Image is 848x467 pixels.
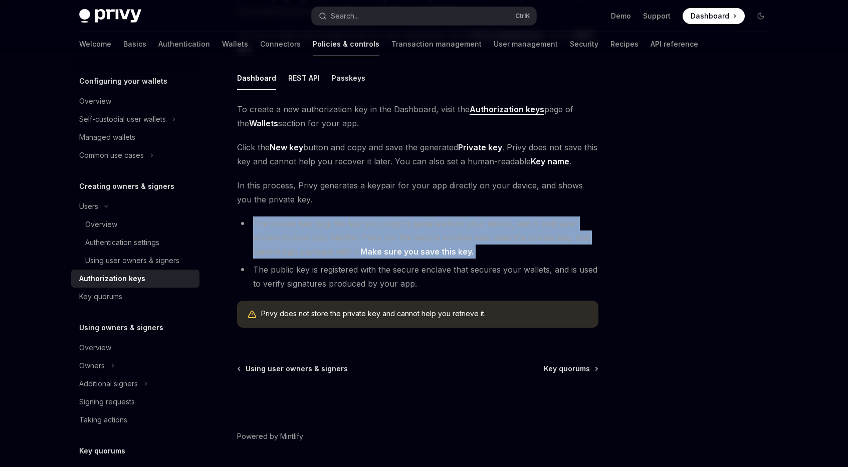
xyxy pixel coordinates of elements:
[71,339,199,357] a: Overview
[79,9,141,23] img: dark logo
[71,252,199,270] a: Using user owners & signers
[312,7,536,25] button: Search...CtrlK
[391,32,482,56] a: Transaction management
[237,178,598,206] span: In this process, Privy generates a keypair for your app directly on your device, and shows you th...
[85,218,117,230] div: Overview
[313,32,379,56] a: Policies & controls
[79,322,163,334] h5: Using owners & signers
[85,237,159,249] div: Authentication settings
[79,378,138,390] div: Additional signers
[544,364,597,374] a: Key quorums
[71,270,199,288] a: Authorization keys
[71,215,199,233] a: Overview
[238,364,348,374] a: Using user owners & signers
[753,8,769,24] button: Toggle dark mode
[71,411,199,429] a: Taking actions
[691,11,729,21] span: Dashboard
[79,342,111,354] div: Overview
[611,11,631,21] a: Demo
[79,414,127,426] div: Taking actions
[531,156,569,166] strong: Key name
[79,75,167,87] h5: Configuring your wallets
[249,118,278,128] strong: Wallets
[85,255,179,267] div: Using user owners & signers
[237,140,598,168] span: Click the button and copy and save the generated . Privy does not save this key and cannot help y...
[79,131,135,143] div: Managed wallets
[237,66,276,90] button: Dashboard
[79,360,105,372] div: Owners
[237,263,598,291] li: The public key is registered with the secure enclave that secures your wallets, and is used to ve...
[79,445,125,457] h5: Key quorums
[360,247,474,257] strong: Make sure you save this key.
[79,291,122,303] div: Key quorums
[71,393,199,411] a: Signing requests
[123,32,146,56] a: Basics
[332,66,365,90] button: Passkeys
[458,142,502,152] strong: Private key
[79,180,174,192] h5: Creating owners & signers
[470,104,544,115] a: Authorization keys
[237,216,598,259] li: The private key (e.g. the key you copy) is generated on your device, and is only ever known to yo...
[544,364,590,374] span: Key quorums
[71,233,199,252] a: Authentication settings
[247,310,257,320] svg: Warning
[237,102,598,130] span: To create a new authorization key in the Dashboard, visit the page of the section for your app.
[570,32,598,56] a: Security
[222,32,248,56] a: Wallets
[79,273,145,285] div: Authorization keys
[79,95,111,107] div: Overview
[79,113,166,125] div: Self-custodial user wallets
[79,32,111,56] a: Welcome
[288,66,320,90] button: REST API
[261,309,588,319] span: Privy does not store the private key and cannot help you retrieve it.
[270,142,303,152] strong: New key
[643,11,671,21] a: Support
[158,32,210,56] a: Authentication
[79,200,98,212] div: Users
[494,32,558,56] a: User management
[246,364,348,374] span: Using user owners & signers
[610,32,639,56] a: Recipes
[71,92,199,110] a: Overview
[71,288,199,306] a: Key quorums
[515,12,530,20] span: Ctrl K
[331,10,359,22] div: Search...
[651,32,698,56] a: API reference
[79,396,135,408] div: Signing requests
[260,32,301,56] a: Connectors
[71,128,199,146] a: Managed wallets
[683,8,745,24] a: Dashboard
[79,149,144,161] div: Common use cases
[237,431,303,441] a: Powered by Mintlify
[470,104,544,114] strong: Authorization keys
